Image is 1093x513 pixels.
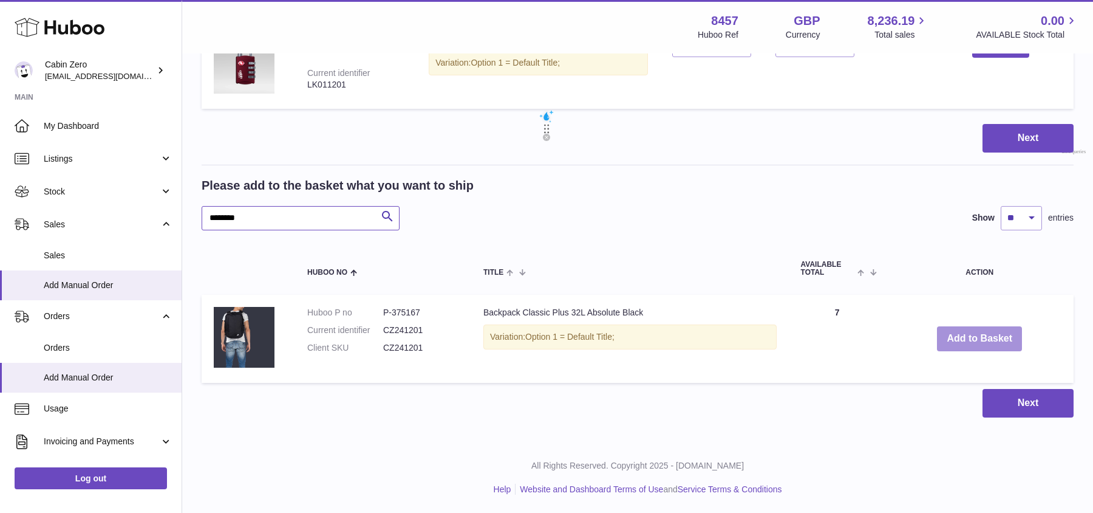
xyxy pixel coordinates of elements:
li: and [516,484,781,495]
span: Invoicing and Payments [44,436,160,447]
span: [EMAIL_ADDRESS][DOMAIN_NAME] [45,71,179,81]
strong: 8457 [711,13,738,29]
button: Add to Basket [937,326,1022,351]
img: TSA Travel Lock - Absolute Black [214,33,274,94]
span: Stock [44,186,160,198]
a: Service Terms & Conditions [678,484,782,494]
span: 0 / 0 [1061,141,1086,149]
a: 8,236.19 Total sales [868,13,929,41]
div: Currency [786,29,820,41]
div: Variation: [483,325,777,349]
span: Usage [44,403,172,415]
a: 0.00 AVAILABLE Stock Total [976,13,1078,41]
span: Add Manual Order [44,280,172,291]
span: Option 1 = Default Title; [471,58,560,67]
span: Orders [44,342,172,354]
span: Sales [44,250,172,261]
label: Show [972,212,995,224]
div: Current identifier [307,68,370,78]
td: Backpack Classic Plus 32L Absolute Black [471,295,789,383]
dd: CZ241201 [383,325,459,336]
span: Total sales [874,29,928,41]
dd: P-375167 [383,307,459,318]
td: TSA Travel Lock - Absolute Black [417,21,659,109]
span: Orders [44,311,160,322]
button: Next [982,389,1074,418]
span: 0.00 [1041,13,1064,29]
dd: CZ241201 [383,342,459,354]
span: Sales [44,219,160,230]
span: AVAILABLE Total [801,261,855,277]
dt: Client SKU [307,342,383,354]
dt: Huboo P no [307,307,383,318]
span: Listings [44,153,160,165]
a: Help [494,484,511,494]
a: Website and Dashboard Terms of Use [520,484,663,494]
div: Cabin Zero [45,59,154,82]
p: All Rights Reserved. Copyright 2025 - [DOMAIN_NAME] [192,460,1083,472]
span: 8,236.19 [868,13,915,29]
img: huboo@cabinzero.com [15,61,33,80]
dt: Current identifier [307,325,383,336]
span: My Dashboard [44,120,172,132]
strong: GBP [794,13,820,29]
span: AVAILABLE Stock Total [976,29,1078,41]
img: Backpack Classic Plus 32L Absolute Black [214,307,274,368]
td: 7 [789,295,886,383]
span: Title [483,269,503,277]
span: Add Manual Order [44,372,172,384]
span: Huboo no [307,269,347,277]
th: Action [886,249,1074,289]
div: Huboo Ref [698,29,738,41]
button: Next [982,124,1074,153]
span: used queries [1061,149,1086,155]
span: entries [1048,212,1074,224]
div: LK011201 [307,79,404,91]
span: Option 1 = Default Title; [525,332,615,342]
div: Variation: [429,50,647,75]
h2: Please add to the basket what you want to ship [202,177,474,194]
a: Log out [15,467,167,489]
